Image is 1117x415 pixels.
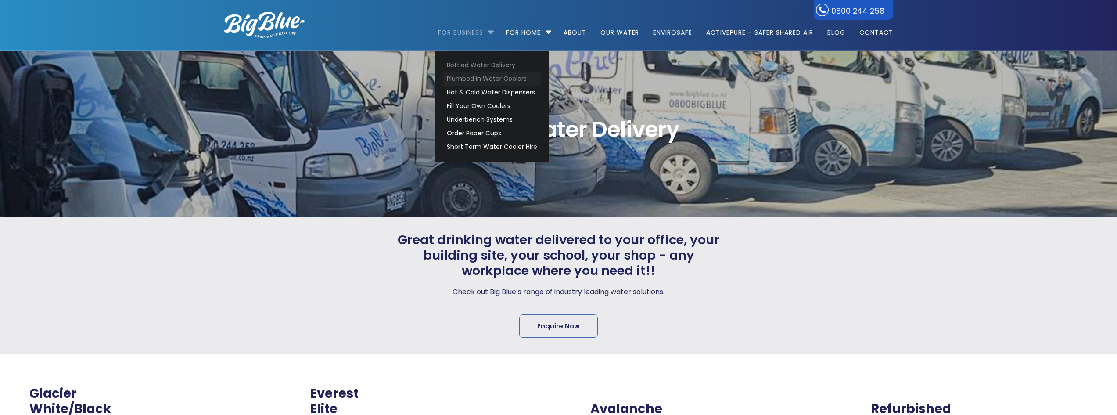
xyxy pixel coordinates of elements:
span: . [590,385,594,402]
a: Order Paper Cups [443,126,541,140]
a: Short Term Water Cooler Hire [443,140,541,154]
span: Bottled Water Delivery [224,119,893,141]
span: Great drinking water delivered to your office, your building site, your school, your shop - any w... [395,232,722,278]
a: Bottled Water Delivery [443,58,541,72]
img: logo [224,12,305,38]
a: Fill Your Own Coolers [443,99,541,113]
a: Enquire Now [519,314,598,338]
a: Plumbed in Water Coolers [443,72,541,86]
a: Underbench Systems [443,113,541,126]
a: Glacier [29,385,77,402]
a: Hot & Cold Water Dispensers [443,86,541,99]
p: Check out Big Blue’s range of industry leading water solutions. [395,286,722,298]
iframe: Chatbot [1059,357,1105,403]
a: Everest [310,385,359,402]
span: . [871,385,874,402]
